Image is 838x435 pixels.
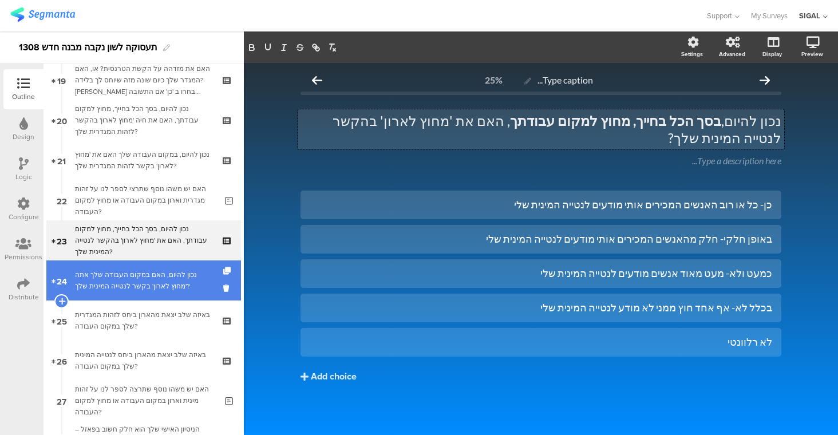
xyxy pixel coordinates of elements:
[310,267,772,280] div: כמעט ולא- מעט מאוד אנשים מודעים לנטייה המינית שלי
[485,74,503,85] div: 25%
[57,394,66,407] span: 27
[310,232,772,246] div: באופן חלקי- חלק מהאנשים המכירים אותי מודעים לנטייה המינית שלי
[311,371,357,383] div: Add choice
[46,100,241,140] a: 20 נכון להיום, בסך הכל בחייך, מחוץ למקום עבודתך, האם את חיה 'מחוץ לארון' בהקשר לזהות המגדרית שלך?
[10,7,75,22] img: segmanta logo
[75,223,212,258] div: נכון להיום, בסך הכל בחייך, מחוץ למקום עבודתך, האם את 'מחוץ לארון' בהקשר לנטייה המינית שלך?
[46,60,241,100] a: 19 האם את מזדהה על הקשת הטרנסית? או, האם המגדר שלך כיום שונה מזה שיוחס לך בלידה?[PERSON_NAME] בחר...
[57,154,66,167] span: 21
[75,63,212,97] div: האם את מזדהה על הקשת הטרנסית? או, האם המגדר שלך כיום שונה מזה שיוחס לך בלידה?אנא בחרו ב 'כן' אם ה...
[46,300,241,341] a: 25 באיזה שלב יצאת מהארון ביחס לזהות המגדרית שלך במקום העבודה?
[681,50,703,58] div: Settings
[46,260,241,300] a: 24 נכון להיום, האם במקום העבודה שלך אתה 'מחוץ לארון' בקשר לנטייה המינית שלך?
[46,180,241,220] a: 22 האם יש משהו נוסף שתרצי לספר לנו על זהות מגדרית וארון במקום העבודה או מחוץ למקום העבודה?
[301,155,781,166] div: Type a description here...
[223,267,233,275] i: Duplicate
[762,50,782,58] div: Display
[223,283,233,294] i: Delete
[57,314,67,327] span: 25
[46,381,241,421] a: 27 האם יש משהו נוסף שתרצה לספר לנו על זהות מינית וארון במקום העבודה או מחוץ למקום העבודה?
[46,220,241,260] a: 23 נכון להיום, בסך הכל בחייך, מחוץ למקום עבודתך, האם את 'מחוץ לארון' בהקשר לנטייה המינית שלך?
[46,140,241,180] a: 21 נכון להיום, במקום העבודה שלך האם את 'מחוץ לארון' בקשר לזהות המגדרית שלך?
[537,74,593,85] span: Type caption...
[799,10,820,21] div: SIGAL
[57,234,67,247] span: 23
[75,309,212,332] div: באיזה שלב יצאת מהארון ביחס לזהות המגדרית שלך במקום העבודה?
[310,335,772,349] div: לא רלוונטי
[19,38,157,57] div: תעסוקה לשון נקבה מבנה חדש 1308
[310,301,772,314] div: בכלל לא- אף אחד חוץ ממני לא מודע לנטייה המינית שלי
[75,183,216,217] div: האם יש משהו נוסף שתרצי לספר לנו על זהות מגדרית וארון במקום העבודה או מחוץ למקום העבודה?
[57,114,67,126] span: 20
[707,10,732,21] span: Support
[57,74,66,86] span: 19
[75,103,212,137] div: נכון להיום, בסך הכל בחייך, מחוץ למקום עבודתך, האם את חיה 'מחוץ לארון' בהקשר לזהות המגדרית שלך?
[13,132,34,142] div: Design
[12,92,35,102] div: Outline
[46,341,241,381] a: 26 באיזה שלב יצאת מהארון ביחס לנטייה המינית שלך במקום העבודה?
[9,212,39,222] div: Configure
[75,269,212,292] div: נכון להיום, האם במקום העבודה שלך אתה 'מחוץ לארון' בקשר לנטייה המינית שלך?
[9,292,39,302] div: Distribute
[310,198,772,211] div: כן- כל או רוב האנשים המכירים אותי מודעים לנטייה המינית שלי
[57,354,67,367] span: 26
[15,172,32,182] div: Logic
[57,194,67,207] span: 22
[301,112,781,147] p: נכון להיום, , האם את 'מחוץ לארון' בהקשר לנטייה המינית שלך?
[5,252,42,262] div: Permissions
[75,383,216,418] div: האם יש משהו נוסף שתרצה לספר לנו על זהות מינית וארון במקום העבודה או מחוץ למקום העבודה?
[719,50,745,58] div: Advanced
[301,362,781,391] button: Add choice
[801,50,823,58] div: Preview
[510,112,721,129] strong: בסך הכל בחייך, מחוץ למקום עבודתך
[75,149,212,172] div: נכון להיום, במקום העבודה שלך האם את 'מחוץ לארון' בקשר לזהות המגדרית שלך?
[75,349,212,372] div: באיזה שלב יצאת מהארון ביחס לנטייה המינית שלך במקום העבודה?
[57,274,67,287] span: 24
